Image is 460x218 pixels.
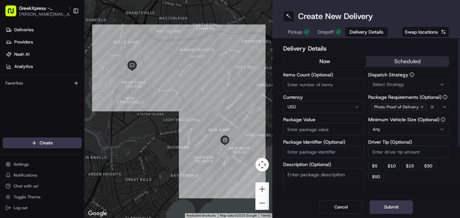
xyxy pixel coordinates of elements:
[255,196,269,210] button: Zoom out
[283,162,364,167] label: Description (Optional)
[7,27,123,38] p: Welcome 👋
[86,209,109,218] a: Open this area in Google Maps (opens a new window)
[48,150,82,155] a: Powered byPylon
[3,24,84,35] a: Deliveries
[3,160,82,169] button: Settings
[284,56,366,67] button: now
[3,170,82,180] button: Notifications
[4,131,55,143] a: 📗Knowledge Base
[384,162,399,170] button: $10
[288,29,302,35] span: Pickup
[14,106,19,111] img: 1736555255976-a54dd68f-1ca7-489b-9aae-adbdc363a1c4
[283,78,364,91] input: Enter number of items
[7,65,19,77] img: 1736555255976-a54dd68f-1ca7-489b-9aae-adbdc363a1c4
[318,29,334,35] span: Dropoff
[3,3,70,19] button: GreekXpress - [GEOGRAPHIC_DATA][PERSON_NAME][EMAIL_ADDRESS][DOMAIN_NAME]
[7,134,12,140] div: 📗
[18,44,112,51] input: Clear
[405,29,438,35] span: Swap locations
[368,140,449,144] label: Driver Tip (Optional)
[14,63,33,70] span: Analytics
[7,7,20,20] img: Nash
[3,181,82,191] button: Chat with us!
[298,11,373,22] h1: Create New Delivery
[86,209,109,218] img: Google
[402,162,418,170] button: $15
[187,213,216,218] button: Keyboard shortcuts
[368,146,449,158] input: Enter driver tip amount
[319,200,363,214] button: Cancel
[14,39,33,45] span: Providers
[283,95,364,99] label: Currency
[57,134,63,140] div: 💻
[55,131,111,143] a: 💻API Documentation
[3,61,84,72] a: Analytics
[55,105,68,111] span: [DATE]
[23,65,111,72] div: Start new chat
[67,150,82,155] span: Pylon
[51,105,53,111] span: •
[368,117,449,122] label: Minimum Vehicle Size (Optional)
[255,182,269,196] button: Zoom in
[115,67,123,75] button: Start new chat
[283,123,364,135] input: Enter package value
[373,81,404,88] span: Select Strategy
[283,72,364,77] label: Items Count (Optional)
[420,162,436,170] button: $30
[23,72,86,77] div: We're available if you need us!
[14,183,38,189] span: Chat with us!
[3,203,82,213] button: Log out
[7,99,18,110] img: Regen Pajulas
[3,78,82,89] div: Favorites
[3,138,82,148] button: Create
[64,133,109,140] span: API Documentation
[368,72,449,77] label: Dispatch Strategy
[368,78,449,91] button: Select Strategy
[14,205,27,211] span: Log out
[368,95,449,99] label: Package Requirements (Optional)
[261,214,270,217] a: Terms
[368,173,384,181] button: $50
[374,104,419,110] span: Photo Proof of Delivery
[255,158,269,171] button: Map camera controls
[410,72,414,77] button: Dispatch Strategy
[220,214,257,217] span: Map data ©2025 Google
[7,88,43,94] div: Past conversations
[21,105,49,111] span: Regen Pajulas
[368,162,381,170] button: $5
[350,29,383,35] span: Delivery Details
[368,101,449,113] button: Photo Proof of Delivery
[19,12,73,17] button: [PERSON_NAME][EMAIL_ADDRESS][DOMAIN_NAME]
[40,140,53,146] span: Create
[443,95,447,99] button: Package Requirements (Optional)
[14,194,41,200] span: Toggle Theme
[14,172,37,178] span: Notifications
[105,87,123,95] button: See all
[366,56,449,67] button: scheduled
[283,140,364,144] label: Package Identifier (Optional)
[283,117,364,122] label: Package Value
[402,26,449,37] button: Swap locations
[441,117,445,122] button: Minimum Vehicle Size (Optional)
[14,51,29,57] span: Nash AI
[3,49,84,60] a: Nash AI
[19,5,66,12] button: GreekXpress - [GEOGRAPHIC_DATA]
[14,133,52,140] span: Knowledge Base
[3,37,84,48] a: Providers
[283,146,364,158] input: Enter package identifier
[370,200,413,214] button: Submit
[283,44,449,53] h2: Delivery Details
[14,162,29,167] span: Settings
[3,192,82,202] button: Toggle Theme
[14,27,34,33] span: Deliveries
